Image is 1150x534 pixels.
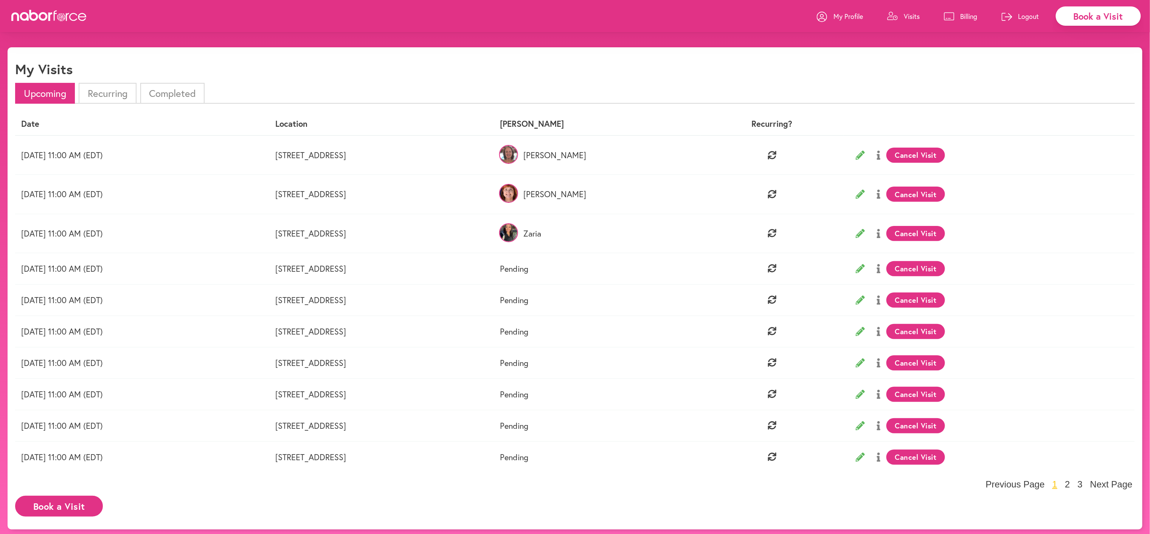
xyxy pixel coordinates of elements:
td: [STREET_ADDRESS] [270,410,494,441]
img: GK7jTPsRTlu1wDYQUrb3 [499,145,518,164]
td: [DATE] 11:00 AM (EDT) [15,316,270,347]
button: Cancel Visit [886,324,945,339]
button: Cancel Visit [886,450,945,465]
img: 17zCrtL0QCWxCCaFqtty [499,184,518,203]
a: Logout [1002,5,1039,28]
td: Pending [494,410,700,441]
button: Previous Page [984,479,1047,490]
div: Book a Visit [1056,6,1141,26]
li: Recurring [79,83,136,104]
th: Recurring? [700,113,844,135]
button: Cancel Visit [886,226,945,241]
p: My Profile [833,12,863,21]
td: [DATE] 11:00 AM (EDT) [15,175,270,214]
button: Next Page [1088,479,1135,490]
td: [DATE] 11:00 AM (EDT) [15,410,270,441]
button: Cancel Visit [886,293,945,308]
li: Upcoming [15,83,75,104]
td: [STREET_ADDRESS] [270,214,494,253]
td: Pending [494,378,700,410]
td: [STREET_ADDRESS] [270,135,494,175]
td: [STREET_ADDRESS] [270,441,494,473]
li: Completed [140,83,205,104]
td: Pending [494,253,700,284]
a: My Profile [817,5,863,28]
p: Logout [1018,12,1039,21]
button: Cancel Visit [886,355,945,371]
p: Billing [961,12,978,21]
p: [PERSON_NAME] [500,150,694,160]
td: [DATE] 11:00 AM (EDT) [15,135,270,175]
button: Book a Visit [15,496,103,517]
td: [STREET_ADDRESS] [270,378,494,410]
button: Cancel Visit [886,387,945,402]
p: Visits [904,12,920,21]
p: Zaria [500,229,694,238]
button: 1 [1050,479,1060,490]
p: [PERSON_NAME] [500,189,694,199]
td: [DATE] 11:00 AM (EDT) [15,347,270,378]
th: Location [270,113,494,135]
button: Cancel Visit [886,148,945,163]
button: 3 [1076,479,1085,490]
button: Cancel Visit [886,418,945,433]
a: Book a Visit [15,501,103,509]
td: [STREET_ADDRESS] [270,316,494,347]
td: [DATE] 11:00 AM (EDT) [15,284,270,316]
button: Cancel Visit [886,187,945,202]
th: [PERSON_NAME] [494,113,700,135]
td: [STREET_ADDRESS] [270,175,494,214]
td: [STREET_ADDRESS] [270,253,494,284]
td: [DATE] 11:00 AM (EDT) [15,253,270,284]
td: Pending [494,316,700,347]
button: Cancel Visit [886,261,945,276]
td: [STREET_ADDRESS] [270,284,494,316]
td: Pending [494,441,700,473]
td: [DATE] 11:00 AM (EDT) [15,441,270,473]
td: [DATE] 11:00 AM (EDT) [15,378,270,410]
img: qeLB9qZuTn2o6ufed7nk [499,223,518,242]
td: [STREET_ADDRESS] [270,347,494,378]
td: [DATE] 11:00 AM (EDT) [15,214,270,253]
td: Pending [494,347,700,378]
a: Billing [944,5,978,28]
th: Date [15,113,270,135]
h1: My Visits [15,61,73,77]
a: Visits [887,5,920,28]
button: 2 [1063,479,1072,490]
td: Pending [494,284,700,316]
